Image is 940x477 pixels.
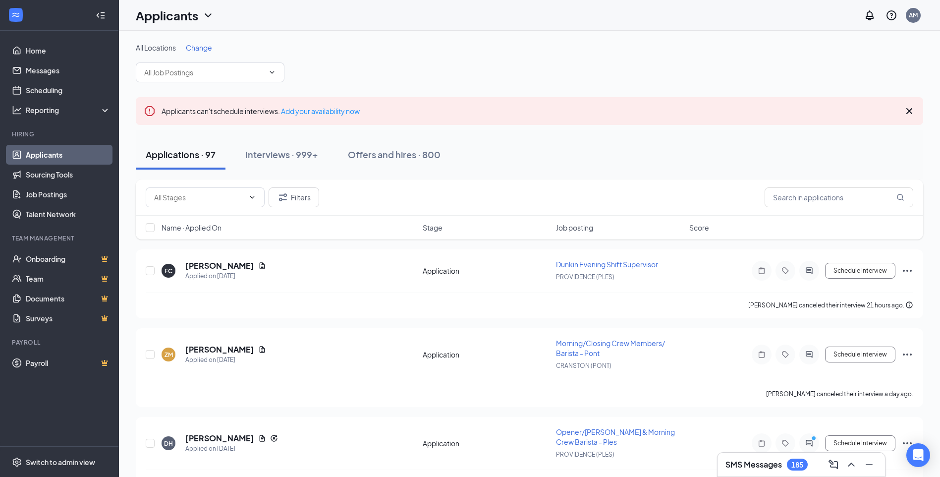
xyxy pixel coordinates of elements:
[248,193,256,201] svg: ChevronDown
[896,193,904,201] svg: MagnifyingGlass
[863,459,875,471] svg: Minimize
[423,350,550,359] div: Application
[26,353,111,373] a: PayrollCrown
[185,355,266,365] div: Applied on [DATE]
[185,433,254,444] h5: [PERSON_NAME]
[26,249,111,269] a: OnboardingCrown
[348,148,441,161] div: Offers and hires · 800
[423,223,442,233] span: Stage
[270,434,278,442] svg: Reapply
[903,105,915,117] svg: Cross
[756,351,768,358] svg: Note
[185,344,254,355] h5: [PERSON_NAME]
[906,443,930,467] div: Open Intercom Messenger
[26,60,111,80] a: Messages
[26,457,95,467] div: Switch to admin view
[26,145,111,165] a: Applicants
[165,351,173,359] div: ZM
[26,308,111,328] a: SurveysCrown
[165,267,172,275] div: FC
[556,427,675,446] span: Opener/[PERSON_NAME] & Morning Crew Barista - Ples
[725,459,782,470] h3: SMS Messages
[825,435,895,451] button: Schedule Interview
[269,187,319,207] button: Filter Filters
[12,338,109,347] div: Payroll
[756,267,768,275] svg: Note
[901,265,913,277] svg: Ellipses
[154,192,244,203] input: All Stages
[845,459,857,471] svg: ChevronUp
[162,223,221,233] span: Name · Applied On
[26,80,111,100] a: Scheduling
[26,289,111,308] a: DocumentsCrown
[905,301,913,309] svg: Info
[26,184,111,204] a: Job Postings
[748,300,913,310] div: [PERSON_NAME] canceled their interview 21 hours ago.
[556,223,593,233] span: Job posting
[779,351,791,358] svg: Tag
[26,269,111,289] a: TeamCrown
[26,41,111,60] a: Home
[164,439,173,448] div: DH
[885,9,897,21] svg: QuestionInfo
[766,389,913,399] div: [PERSON_NAME] canceled their interview a day ago.
[901,349,913,360] svg: Ellipses
[202,9,214,21] svg: ChevronDown
[556,339,665,358] span: Morning/Closing Crew Members/ Barista - Pont
[26,105,111,115] div: Reporting
[185,260,254,271] h5: [PERSON_NAME]
[423,438,550,448] div: Application
[556,260,658,269] span: Dunkin Evening Shift Supervisor
[803,351,815,358] svg: ActiveChat
[861,457,877,473] button: Minimize
[146,148,216,161] div: Applications · 97
[162,107,360,116] span: Applicants can't schedule interviews.
[258,262,266,270] svg: Document
[809,435,821,443] svg: PrimaryDot
[144,67,264,78] input: All Job Postings
[803,267,815,275] svg: ActiveChat
[779,439,791,447] svg: Tag
[843,457,859,473] button: ChevronUp
[144,105,156,117] svg: Error
[826,457,841,473] button: ComposeMessage
[185,271,266,281] div: Applied on [DATE]
[828,459,839,471] svg: ComposeMessage
[245,148,318,161] div: Interviews · 999+
[26,204,111,224] a: Talent Network
[186,43,212,52] span: Change
[258,434,266,442] svg: Document
[185,444,278,454] div: Applied on [DATE]
[825,347,895,362] button: Schedule Interview
[779,267,791,275] svg: Tag
[136,43,176,52] span: All Locations
[423,266,550,276] div: Application
[26,165,111,184] a: Sourcing Tools
[12,105,22,115] svg: Analysis
[258,346,266,354] svg: Document
[756,439,768,447] svg: Note
[556,273,614,281] span: PROVIDENCE (PLES)
[825,263,895,279] button: Schedule Interview
[12,234,109,242] div: Team Management
[11,10,21,20] svg: WorkstreamLogo
[864,9,876,21] svg: Notifications
[268,68,276,76] svg: ChevronDown
[12,457,22,467] svg: Settings
[765,187,913,207] input: Search in applications
[556,451,614,458] span: PROVIDENCE (PLES)
[281,107,360,116] a: Add your availability now
[901,437,913,449] svg: Ellipses
[12,130,109,138] div: Hiring
[96,10,106,20] svg: Collapse
[689,223,709,233] span: Score
[909,11,918,19] div: AM
[136,7,198,24] h1: Applicants
[277,191,289,203] svg: Filter
[791,461,803,469] div: 185
[556,362,611,369] span: CRANSTON (PONT)
[803,439,815,447] svg: ActiveChat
